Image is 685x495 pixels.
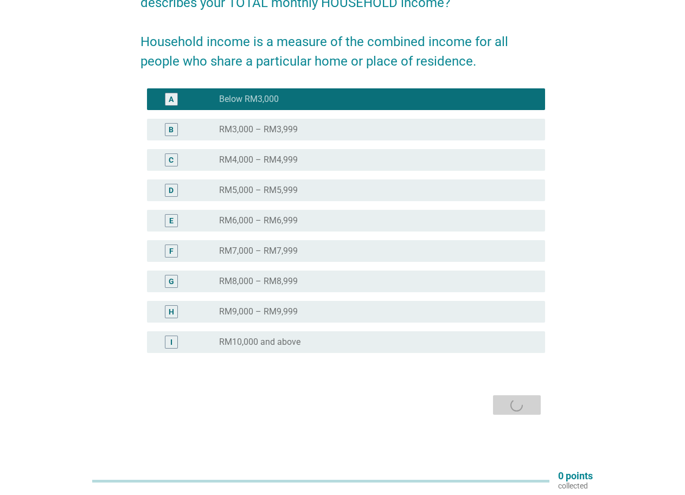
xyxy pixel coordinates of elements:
div: B [169,124,174,136]
label: RM5,000 – RM5,999 [219,185,298,196]
label: RM8,000 – RM8,999 [219,276,298,287]
div: C [169,155,174,166]
div: I [170,337,172,348]
label: Below RM3,000 [219,94,279,105]
div: D [169,185,174,196]
p: collected [558,481,593,491]
label: RM4,000 – RM4,999 [219,155,298,165]
label: RM9,000 – RM9,999 [219,306,298,317]
div: E [169,215,174,227]
div: A [169,94,174,105]
label: RM6,000 – RM6,999 [219,215,298,226]
div: H [169,306,174,318]
div: F [169,246,174,257]
label: RM7,000 – RM7,999 [219,246,298,256]
p: 0 points [558,471,593,481]
label: RM3,000 – RM3,999 [219,124,298,135]
div: G [169,276,174,287]
label: RM10,000 and above [219,337,300,348]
